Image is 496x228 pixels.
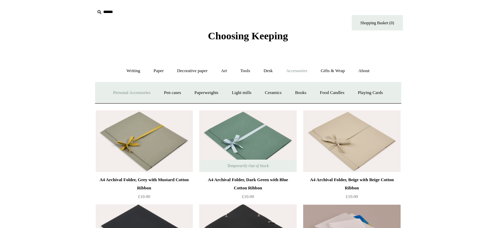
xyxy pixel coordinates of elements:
[257,62,279,80] a: Desk
[226,84,257,102] a: Light mills
[314,84,351,102] a: Food Candles
[199,110,296,172] a: A4 Archival Folder, Dark Green with Blue Cotton Ribbon A4 Archival Folder, Dark Green with Blue C...
[147,62,170,80] a: Paper
[171,62,214,80] a: Decorative paper
[97,176,191,192] div: A4 Archival Folder, Grey with Mustard Cotton Ribbon
[138,194,150,199] span: £10.00
[346,194,358,199] span: £10.00
[107,84,157,102] a: Personal Accessories
[352,15,403,30] a: Shopping Basket (0)
[303,110,400,172] a: A4 Archival Folder, Beige with Beige Cotton Ribbon A4 Archival Folder, Beige with Beige Cotton Ri...
[208,36,288,40] a: Choosing Keeping
[199,110,296,172] img: A4 Archival Folder, Dark Green with Blue Cotton Ribbon
[120,62,146,80] a: Writing
[96,110,193,172] a: A4 Archival Folder, Grey with Mustard Cotton Ribbon A4 Archival Folder, Grey with Mustard Cotton ...
[158,84,187,102] a: Pen cases
[303,110,400,172] img: A4 Archival Folder, Beige with Beige Cotton Ribbon
[303,176,400,204] a: A4 Archival Folder, Beige with Beige Cotton Ribbon £10.00
[280,62,313,80] a: Accessories
[96,110,193,172] img: A4 Archival Folder, Grey with Mustard Cotton Ribbon
[305,176,399,192] div: A4 Archival Folder, Beige with Beige Cotton Ribbon
[208,30,288,41] span: Choosing Keeping
[242,194,254,199] span: £10.00
[234,62,256,80] a: Tools
[188,84,225,102] a: Paperweights
[352,84,389,102] a: Playing Cards
[352,62,376,80] a: About
[199,176,296,204] a: A4 Archival Folder, Dark Green with Blue Cotton Ribbon £10.00
[215,62,233,80] a: Art
[220,160,276,172] span: Temporarily Out of Stock
[314,62,351,80] a: Gifts & Wrap
[96,176,193,204] a: A4 Archival Folder, Grey with Mustard Cotton Ribbon £10.00
[201,176,295,192] div: A4 Archival Folder, Dark Green with Blue Cotton Ribbon
[259,84,288,102] a: Ceramics
[289,84,312,102] a: Books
